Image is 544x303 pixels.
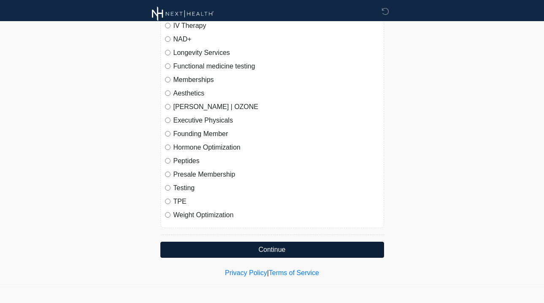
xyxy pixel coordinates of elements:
[165,50,171,55] input: Longevity Services
[165,63,171,69] input: Functional medicine testing
[160,242,384,258] button: Continue
[173,75,379,85] label: Memberships
[165,212,171,218] input: Weight Optimization
[225,269,267,276] a: Privacy Policy
[173,142,379,153] label: Hormone Optimization
[173,34,379,44] label: NAD+
[267,269,269,276] a: |
[165,104,171,109] input: [PERSON_NAME] | OZONE
[165,199,171,204] input: TPE
[165,90,171,96] input: Aesthetics
[173,102,379,112] label: [PERSON_NAME] | OZONE
[173,61,379,71] label: Functional medicine testing
[152,6,214,21] img: Next Health Wellness Logo
[165,172,171,177] input: Presale Membership
[173,129,379,139] label: Founding Member
[165,145,171,150] input: Hormone Optimization
[165,158,171,164] input: Peptides
[173,197,379,207] label: TPE
[173,115,379,126] label: Executive Physicals
[173,169,379,180] label: Presale Membership
[173,156,379,166] label: Peptides
[173,183,379,193] label: Testing
[165,185,171,191] input: Testing
[165,131,171,136] input: Founding Member
[173,210,379,220] label: Weight Optimization
[269,269,319,276] a: Terms of Service
[165,77,171,82] input: Memberships
[165,117,171,123] input: Executive Physicals
[165,36,171,42] input: NAD+
[173,48,379,58] label: Longevity Services
[173,88,379,98] label: Aesthetics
